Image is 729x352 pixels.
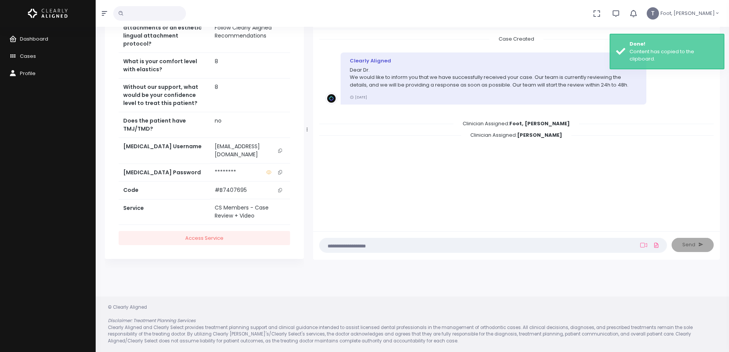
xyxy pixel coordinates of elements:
a: Add Loom Video [639,242,649,248]
td: 8 [210,79,290,112]
img: Logo Horizontal [28,5,68,21]
td: You Choose For Me - Follow Clearly Aligned Recommendations [210,11,290,53]
span: Dashboard [20,35,48,43]
b: Foot, [PERSON_NAME] [509,120,570,127]
td: 8 [210,53,290,79]
th: [MEDICAL_DATA] Password [119,164,210,181]
td: [EMAIL_ADDRESS][DOMAIN_NAME] [210,138,290,164]
b: [PERSON_NAME] [517,131,562,139]
div: Content has copied to the clipboard. [630,48,718,63]
td: #B7407695 [210,182,290,199]
div: Done! [630,40,718,48]
span: Profile [20,70,36,77]
div: scrollable content [319,35,714,224]
th: Without our support, what would be your confidence level to treat this patient? [119,79,210,112]
th: Service [119,199,210,225]
div: © Clearly Aligned Clearly Aligned and Clearly Select provides treatment planning support and clin... [100,304,724,344]
span: Cases [20,52,36,60]
span: Case Created [489,33,543,45]
th: [MEDICAL_DATA] Username [119,138,210,164]
em: Disclaimer: Treatment Planning Services [108,318,196,324]
span: T [647,7,659,20]
th: Do you prefer buccal attachments or an esthetic lingual attachment protocol? [119,11,210,53]
td: no [210,112,290,138]
p: Dear Dr. We would like to inform you that we have successfully received your case. Our team is cu... [350,66,637,89]
span: Foot, [PERSON_NAME] [661,10,715,17]
small: [DATE] [350,95,367,100]
a: Add Files [652,238,661,252]
div: CS Members - Case Review + Video [215,204,285,220]
th: What is your comfort level with elastics? [119,53,210,79]
a: Access Service [119,231,290,245]
div: Clearly Aligned [350,57,637,65]
th: Code [119,182,210,199]
span: Clinician Assigned: [453,118,579,129]
th: Does the patient have TMJ/TMD? [119,112,210,138]
span: Clinician Assigned: [461,129,571,141]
